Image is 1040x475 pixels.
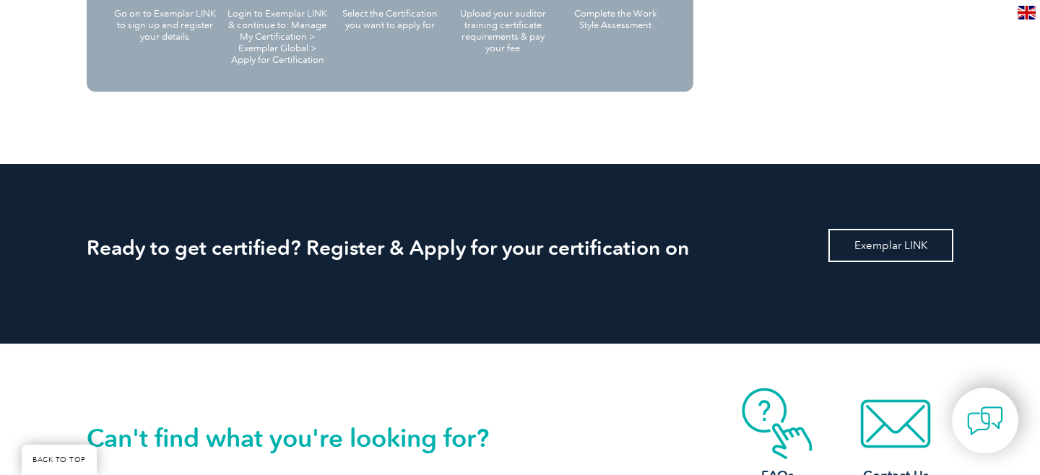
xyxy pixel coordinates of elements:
p: Select the Certification you want to apply for [338,8,442,31]
p: Complete the Work Style Assessment [563,8,667,31]
p: Go on to Exemplar LINK to sign up and register your details [113,8,217,43]
h2: Can't find what you're looking for? [87,427,520,450]
p: Login to Exemplar LINK & continue to: Manage My Certification > Exemplar Global > Apply for Certi... [225,8,329,66]
a: Exemplar LINK [828,229,953,262]
p: Upload your auditor training certificate requirements & pay your fee [451,8,555,54]
a: BACK TO TOP [22,445,97,475]
img: contact-chat.png [967,403,1003,439]
img: contact-email.webp [838,388,953,460]
h2: Ready to get certified? Register & Apply for your certification on [87,236,953,259]
img: contact-faq.webp [719,388,835,460]
img: en [1018,6,1036,19]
